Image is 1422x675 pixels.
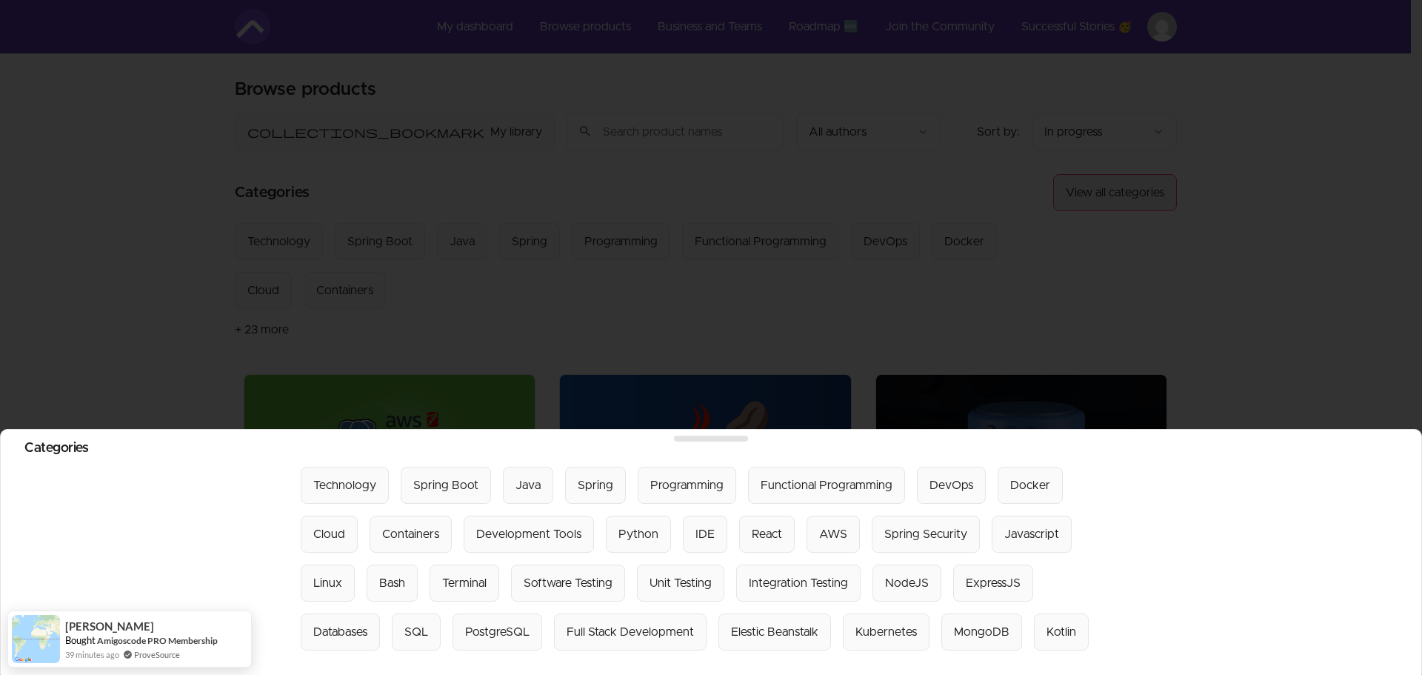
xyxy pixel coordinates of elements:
div: Functional Programming [761,476,892,494]
div: Software Testing [524,574,612,592]
div: Full Stack Development [567,623,694,641]
div: Technology [313,476,376,494]
div: Terminal [442,574,487,592]
div: Databases [313,623,367,641]
div: Spring Boot [413,476,478,494]
div: Programming [650,476,724,494]
div: Spring [578,476,613,494]
div: PostgreSQL [465,623,530,641]
div: Development Tools [476,525,581,543]
div: Kubernetes [855,623,917,641]
div: Javascript [1004,525,1059,543]
div: Linux [313,574,342,592]
div: DevOps [929,476,973,494]
div: SQL [404,623,428,641]
div: ExpressJS [966,574,1021,592]
h2: Categories [24,442,1398,455]
div: Kotlin [1047,623,1076,641]
div: Bash [379,574,405,592]
div: Cloud [313,525,345,543]
div: Integration Testing [749,574,848,592]
div: Elestic Beanstalk [731,623,818,641]
div: Python [618,525,658,543]
div: NodeJS [885,574,929,592]
div: React [752,525,782,543]
div: Spring Security [884,525,967,543]
div: MongoDB [954,623,1009,641]
div: Docker [1010,476,1050,494]
div: Unit Testing [650,574,712,592]
div: AWS [819,525,847,543]
div: Java [515,476,541,494]
div: IDE [695,525,715,543]
div: Containers [382,525,439,543]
